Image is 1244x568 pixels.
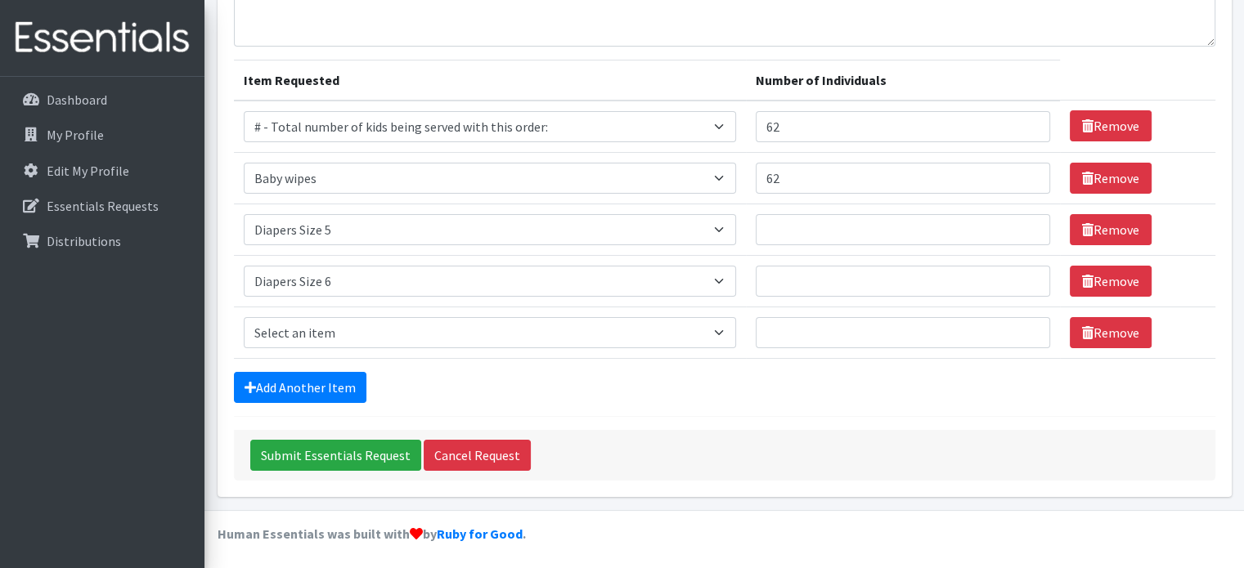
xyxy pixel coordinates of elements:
[7,190,198,222] a: Essentials Requests
[47,163,129,179] p: Edit My Profile
[7,11,198,65] img: HumanEssentials
[1070,163,1152,194] a: Remove
[7,83,198,116] a: Dashboard
[1070,266,1152,297] a: Remove
[7,225,198,257] a: Distributions
[47,233,121,249] p: Distributions
[250,440,421,471] input: Submit Essentials Request
[7,154,198,187] a: Edit My Profile
[424,440,531,471] a: Cancel Request
[437,526,523,542] a: Ruby for Good
[218,526,526,542] strong: Human Essentials was built with by .
[47,127,104,143] p: My Profile
[1070,214,1152,245] a: Remove
[746,60,1060,101] th: Number of Individuals
[234,372,366,403] a: Add Another Item
[1070,317,1152,348] a: Remove
[47,92,107,108] p: Dashboard
[234,60,746,101] th: Item Requested
[7,119,198,151] a: My Profile
[1070,110,1152,141] a: Remove
[47,198,159,214] p: Essentials Requests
